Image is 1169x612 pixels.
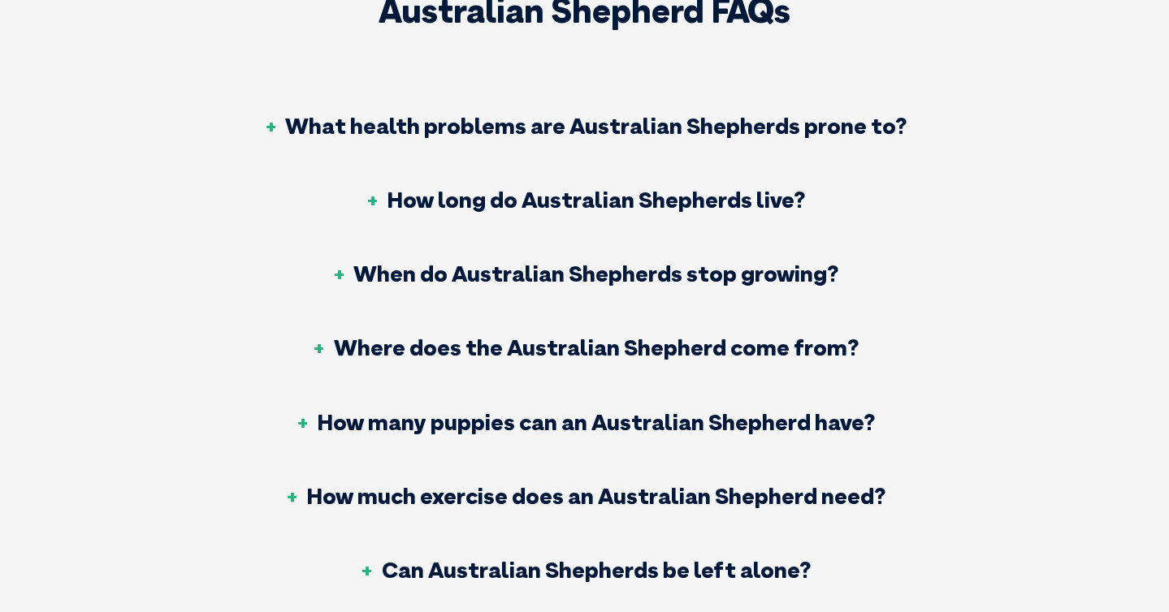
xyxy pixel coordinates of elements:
h3: How long do Australian Shepherds live? [364,188,805,211]
h3: How much exercise does an Australian Shepherd need? [284,485,885,507]
h3: Where does the Australian Shepherd come from? [311,336,859,359]
h3: What health problems are Australian Shepherds prone to? [262,114,907,137]
h3: Can Australian Shepherds be left alone? [359,558,811,581]
h3: When do Australian Shepherds stop growing? [331,262,838,285]
h3: How many puppies can an Australian Shepherd have? [294,411,875,433]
